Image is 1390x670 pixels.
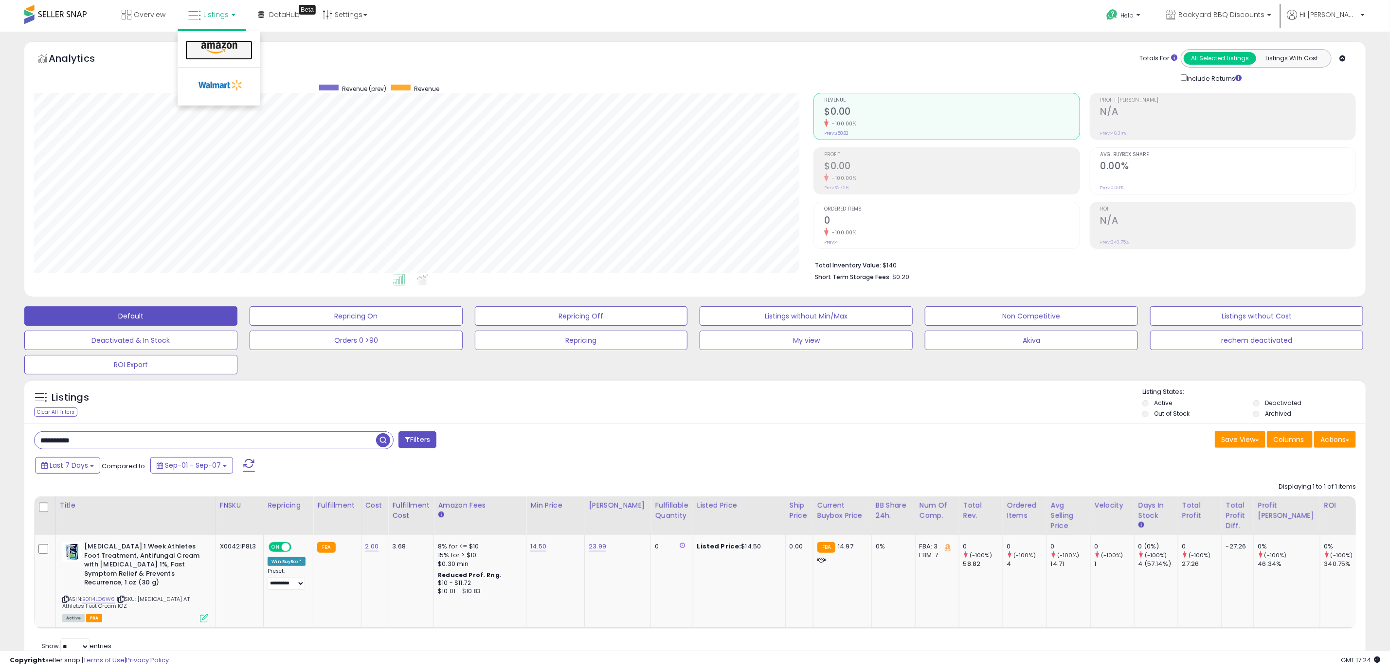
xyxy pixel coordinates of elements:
div: Min Price [530,500,580,511]
label: Out of Stock [1154,409,1190,418]
label: Active [1154,399,1172,407]
button: Actions [1314,431,1356,448]
span: Overview [134,10,165,19]
button: Save View [1215,431,1265,448]
div: Total Rev. [963,500,999,521]
div: 0 [963,542,1003,551]
div: $14.50 [697,542,778,551]
div: Profit [PERSON_NAME] [1258,500,1316,521]
small: (-100%) [1331,551,1353,559]
span: Profit [824,152,1079,158]
div: 27.26 [1182,560,1222,568]
small: (-100%) [1189,551,1211,559]
div: Tooltip anchor [299,5,316,15]
div: $0.30 min [438,560,519,568]
span: Ordered Items [824,207,1079,212]
button: Filters [398,431,436,448]
span: OFF [290,543,306,551]
img: 51bnhkYne7L._SL40_.jpg [62,542,82,562]
small: FBA [817,542,835,553]
b: [MEDICAL_DATA] 1 Week Athletes Foot Treatment, Antifungal Cream with [MEDICAL_DATA] 1%, Fast Symp... [84,542,202,590]
span: Compared to: [102,461,146,471]
span: Revenue [414,85,439,93]
div: 0% [1324,542,1364,551]
small: (-100%) [1013,551,1036,559]
span: Revenue [824,98,1079,103]
div: 8% for <= $10 [438,542,519,551]
div: Velocity [1095,500,1130,511]
div: Amazon Fees [438,500,522,511]
div: $10 - $11.72 [438,579,519,587]
button: Listings without Min/Max [700,306,913,326]
div: Totals For [1139,54,1177,63]
div: Num of Comp. [920,500,955,521]
div: Displaying 1 to 1 of 1 items [1279,482,1356,492]
h2: N/A [1101,215,1355,228]
button: Listings With Cost [1256,52,1328,65]
b: Reduced Prof. Rng. [438,571,502,579]
span: ROI [1101,207,1355,212]
div: Preset: [268,568,306,589]
small: Prev: 4 [824,239,838,245]
div: Fulfillment Cost [392,500,430,521]
div: 46.34% [1258,560,1320,568]
div: 15% for > $10 [438,551,519,560]
a: B0114LO6W6 [82,595,115,603]
span: 2025-09-15 17:24 GMT [1341,655,1380,665]
small: -100.00% [829,229,856,236]
div: Ordered Items [1007,500,1043,521]
a: 23.99 [589,542,606,551]
div: 3.68 [392,542,426,551]
div: Listed Price [697,500,781,511]
div: 0 [1095,542,1134,551]
button: Deactivated & In Stock [24,331,237,350]
div: Days In Stock [1138,500,1174,521]
button: Sep-01 - Sep-07 [150,457,233,474]
div: BB Share 24h. [876,500,911,521]
div: seller snap | | [10,656,169,665]
div: ASIN: [62,542,208,621]
h5: Analytics [49,52,114,68]
small: (-100%) [1057,551,1080,559]
small: (-100%) [1264,551,1287,559]
button: rechem deactivated [1150,331,1363,350]
div: Repricing [268,500,309,511]
a: Hi [PERSON_NAME] [1287,10,1365,32]
div: Cost [365,500,384,511]
div: 340.75% [1324,560,1364,568]
button: Repricing Off [475,306,688,326]
label: Archived [1265,409,1291,418]
i: Get Help [1106,9,1118,21]
span: Avg. Buybox Share [1101,152,1355,158]
button: Repricing [475,331,688,350]
small: Prev: $27.26 [824,185,848,191]
small: -100.00% [829,175,856,182]
div: FBM: 7 [920,551,952,560]
span: Backyard BBQ Discounts [1178,10,1264,19]
small: -100.00% [829,120,856,127]
div: Include Returns [1173,72,1254,83]
div: 0 [1007,542,1047,551]
div: FNSKU [220,500,260,511]
a: Help [1099,1,1150,32]
small: (-100%) [970,551,992,559]
div: 0% [1258,542,1320,551]
button: Non Competitive [925,306,1138,326]
a: 2.00 [365,542,379,551]
div: Title [60,500,212,511]
span: $0.20 [892,272,909,282]
div: Win BuyBox * [268,557,306,566]
span: Revenue (prev) [342,85,386,93]
a: 14.50 [530,542,546,551]
div: 14.71 [1051,560,1090,568]
button: Default [24,306,237,326]
span: Columns [1273,435,1304,444]
span: FBA [86,614,103,622]
div: 0 (0%) [1138,542,1178,551]
div: 0 [655,542,685,551]
p: Listing States: [1142,388,1366,397]
button: All Selected Listings [1184,52,1256,65]
h5: Listings [52,391,89,405]
div: Ship Price [790,500,809,521]
small: Prev: 0.00% [1101,185,1124,191]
